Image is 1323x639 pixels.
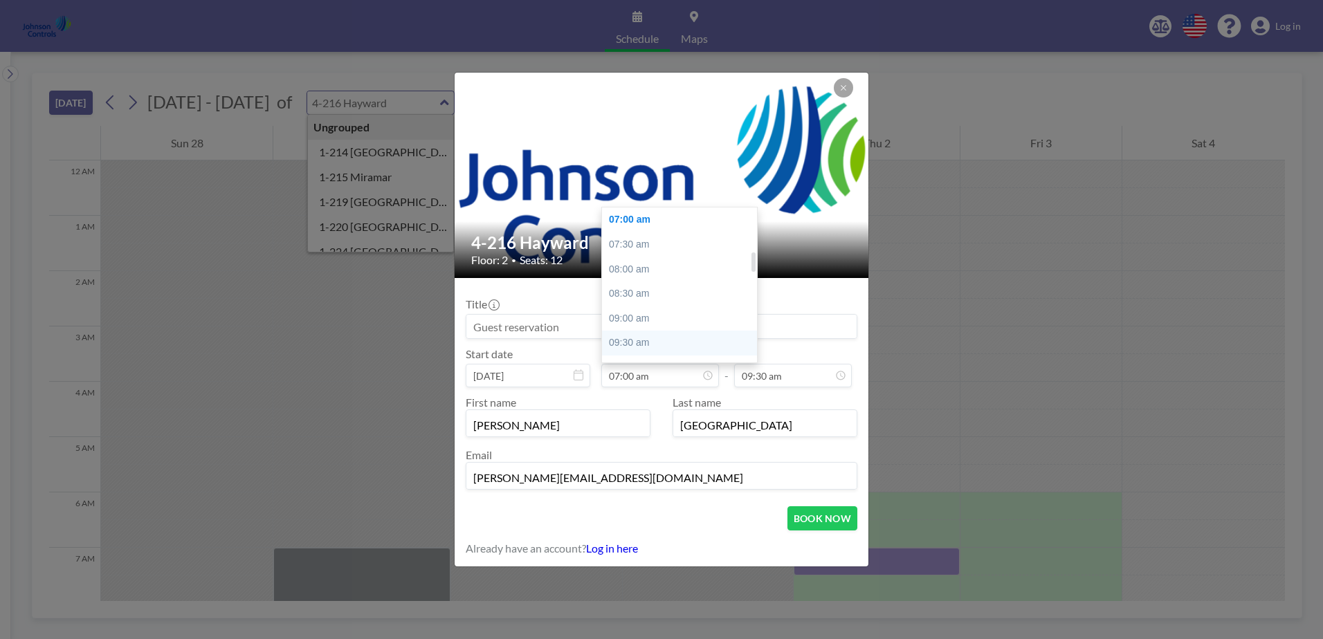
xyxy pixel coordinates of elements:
[602,355,764,380] div: 10:00 am
[787,506,857,530] button: BOOK NOW
[602,257,764,282] div: 08:00 am
[466,413,650,436] input: First name
[520,253,563,267] span: Seats: 12
[466,347,513,361] label: Start date
[602,232,764,257] div: 07:30 am
[673,413,857,436] input: Last name
[466,541,586,555] span: Already have an account?
[466,297,498,311] label: Title
[724,352,729,382] span: -
[602,331,764,355] div: 09:30 am
[602,306,764,331] div: 09:00 am
[673,396,721,409] label: Last name
[466,448,492,461] label: Email
[466,396,516,409] label: First name
[471,253,508,267] span: Floor: 2
[511,255,516,266] span: •
[466,315,857,338] input: Guest reservation
[455,59,870,292] img: 537.png
[471,232,853,253] h2: 4-216 Hayward
[466,465,857,489] input: Email
[602,207,764,232] div: 07:00 am
[586,541,638,555] a: Log in here
[602,281,764,306] div: 08:30 am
